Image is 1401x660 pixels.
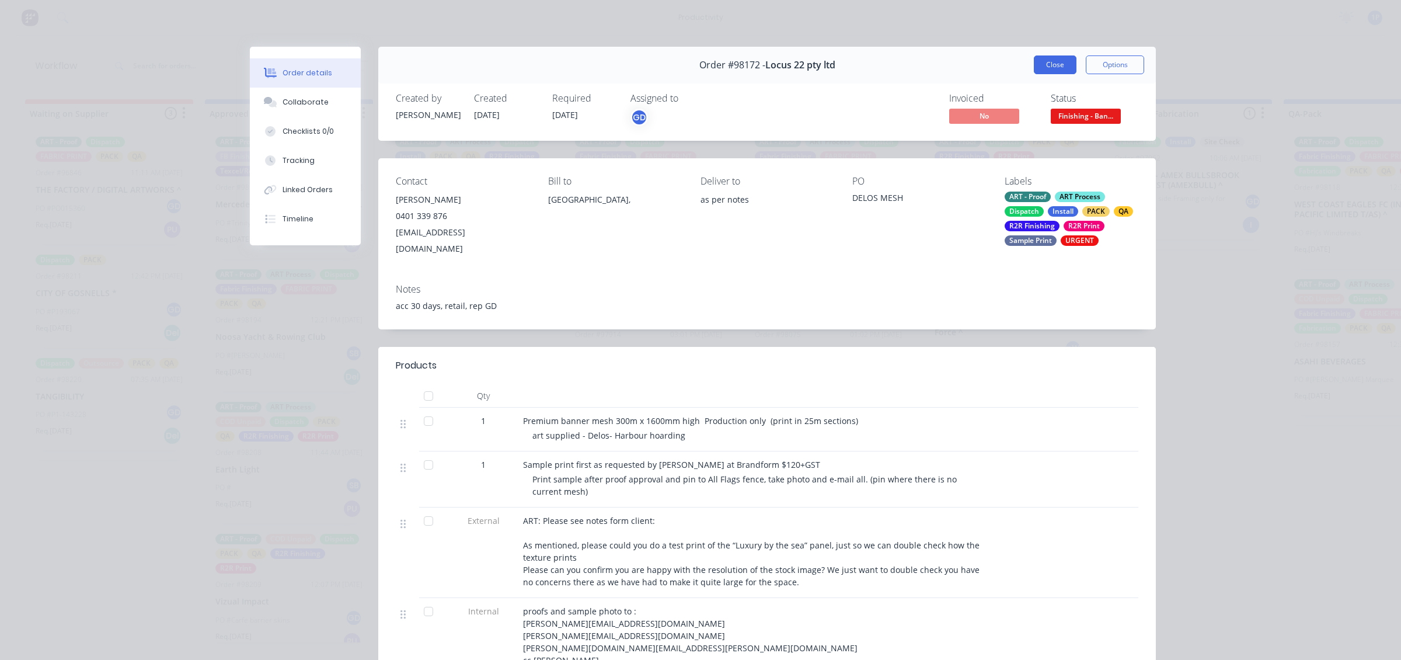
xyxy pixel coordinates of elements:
div: Status [1051,93,1138,104]
div: QA [1114,206,1133,217]
div: Checklists 0/0 [283,126,334,137]
span: External [453,515,514,527]
div: as per notes [700,192,834,229]
div: Assigned to [630,93,747,104]
div: acc 30 days, retail, rep GD [396,300,1138,312]
div: [PERSON_NAME] [396,192,529,208]
div: Contact [396,176,529,187]
span: Premium banner mesh 300m x 1600mm high Production only (print in 25m sections) [523,415,858,426]
button: Tracking [250,146,361,175]
div: Sample Print [1005,235,1057,246]
button: Finishing - Ban... [1051,109,1121,126]
div: Invoiced [949,93,1037,104]
div: 0401 339 876 [396,208,529,224]
span: 1 [481,415,486,427]
div: ART - Proof [1005,192,1051,202]
span: No [949,109,1019,123]
span: Order #98172 - [699,60,765,71]
button: Collaborate [250,88,361,117]
div: URGENT [1061,235,1099,246]
div: [PERSON_NAME] [396,109,460,121]
span: Print sample after proof approval and pin to All Flags fence, take photo and e-mail all. (pin whe... [532,474,959,497]
span: art supplied - Delos- Harbour hoarding [532,430,685,441]
span: [DATE] [552,109,578,120]
div: R2R Print [1064,221,1104,231]
div: Install [1048,206,1078,217]
div: PACK [1082,206,1110,217]
button: Checklists 0/0 [250,117,361,146]
span: ART: Please see notes form client: As mentioned, please could you do a test print of the “Luxury ... [523,515,982,588]
div: [GEOGRAPHIC_DATA], [548,192,682,208]
div: Deliver to [700,176,834,187]
button: Order details [250,58,361,88]
div: [GEOGRAPHIC_DATA], [548,192,682,229]
div: Linked Orders [283,185,333,195]
div: Tracking [283,155,315,166]
div: Created by [396,93,460,104]
div: Products [396,359,437,373]
span: 1 [481,458,486,471]
div: Qty [448,384,518,408]
button: Timeline [250,204,361,234]
div: ART Process [1055,192,1105,202]
button: Close [1034,55,1076,74]
span: Internal [453,605,514,617]
div: Order details [283,68,332,78]
div: Collaborate [283,97,329,107]
span: Finishing - Ban... [1051,109,1121,123]
button: Linked Orders [250,175,361,204]
div: DELOS MESH [852,192,986,208]
div: Timeline [283,214,313,224]
div: Labels [1005,176,1138,187]
span: [DATE] [474,109,500,120]
div: R2R Finishing [1005,221,1060,231]
div: [EMAIL_ADDRESS][DOMAIN_NAME] [396,224,529,257]
span: Locus 22 pty ltd [765,60,835,71]
button: Options [1086,55,1144,74]
span: Sample print first as requested by [PERSON_NAME] at Brandform $120+GST [523,459,820,470]
div: [PERSON_NAME]0401 339 876[EMAIL_ADDRESS][DOMAIN_NAME] [396,192,529,257]
div: Bill to [548,176,682,187]
div: PO [852,176,986,187]
button: GD [630,109,648,126]
div: Dispatch [1005,206,1044,217]
div: as per notes [700,192,834,208]
div: Required [552,93,616,104]
div: Notes [396,284,1138,295]
div: Created [474,93,538,104]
